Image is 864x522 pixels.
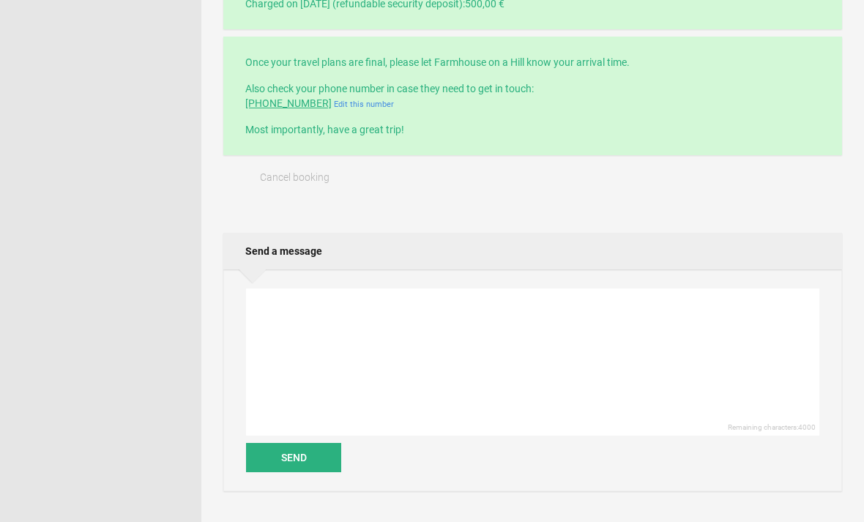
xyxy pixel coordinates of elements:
[334,100,394,109] a: Edit this number
[245,122,820,137] p: Most importantly, have a great trip!
[245,81,820,111] p: Also check your phone number in case they need to get in touch:
[223,163,366,192] button: Cancel booking
[223,233,842,269] h2: Send a message
[245,55,820,70] p: Once your travel plans are final, please let Farmhouse on a Hill know your arrival time.
[246,443,341,472] button: Send
[260,171,329,183] span: Cancel booking
[245,97,332,109] a: [PHONE_NUMBER]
